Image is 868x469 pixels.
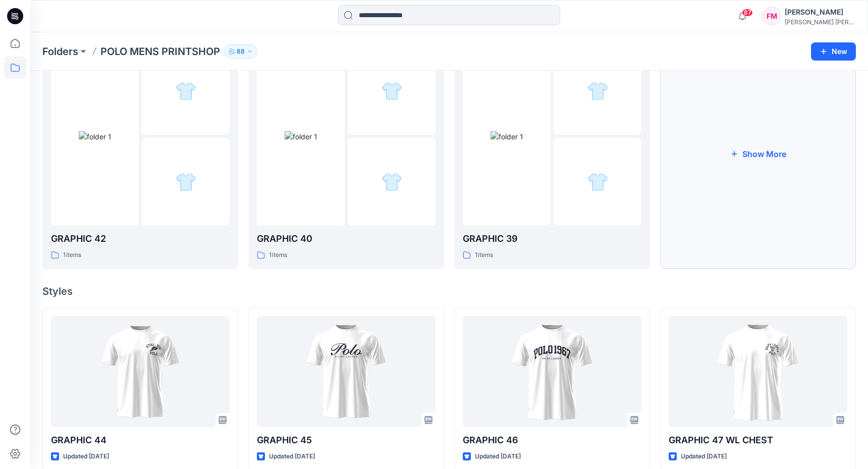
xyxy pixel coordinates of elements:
a: folder 1folder 2folder 3GRAPHIC 421items [42,38,238,269]
img: folder 1 [79,131,112,142]
p: Updated [DATE] [681,451,727,462]
img: folder 3 [382,172,402,192]
div: FM [763,7,781,25]
p: GRAPHIC 39 [463,232,641,246]
p: GRAPHIC 42 [51,232,230,246]
p: GRAPHIC 45 [257,433,436,447]
a: Folders [42,44,78,59]
p: Updated [DATE] [63,451,109,462]
p: 88 [237,46,245,57]
p: Updated [DATE] [269,451,315,462]
button: 88 [224,44,257,59]
span: 87 [742,9,753,17]
img: folder 3 [176,172,196,192]
button: Show More [660,38,856,269]
a: GRAPHIC 45 [257,316,436,427]
a: GRAPHIC 46 [463,316,641,427]
img: folder 3 [587,172,608,192]
img: folder 2 [382,81,402,101]
p: POLO MENS PRINTSHOP [100,44,220,59]
p: 1 items [475,250,493,260]
a: folder 1folder 2folder 3GRAPHIC 391items [454,38,650,269]
p: GRAPHIC 47 WL CHEST [669,433,847,447]
p: 1 items [63,250,81,260]
a: folder 1folder 2folder 3GRAPHIC 401items [248,38,444,269]
img: folder 2 [176,81,196,101]
button: New [811,42,856,61]
img: folder 1 [285,131,317,142]
img: folder 1 [491,131,523,142]
p: 1 items [269,250,287,260]
a: GRAPHIC 47 WL CHEST [669,316,847,427]
p: Updated [DATE] [475,451,521,462]
p: GRAPHIC 46 [463,433,641,447]
p: GRAPHIC 40 [257,232,436,246]
div: [PERSON_NAME] [PERSON_NAME] [785,18,855,26]
h4: Styles [42,285,856,297]
img: folder 2 [587,81,608,101]
p: GRAPHIC 44 [51,433,230,447]
div: [PERSON_NAME] [785,6,855,18]
a: GRAPHIC 44 [51,316,230,427]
